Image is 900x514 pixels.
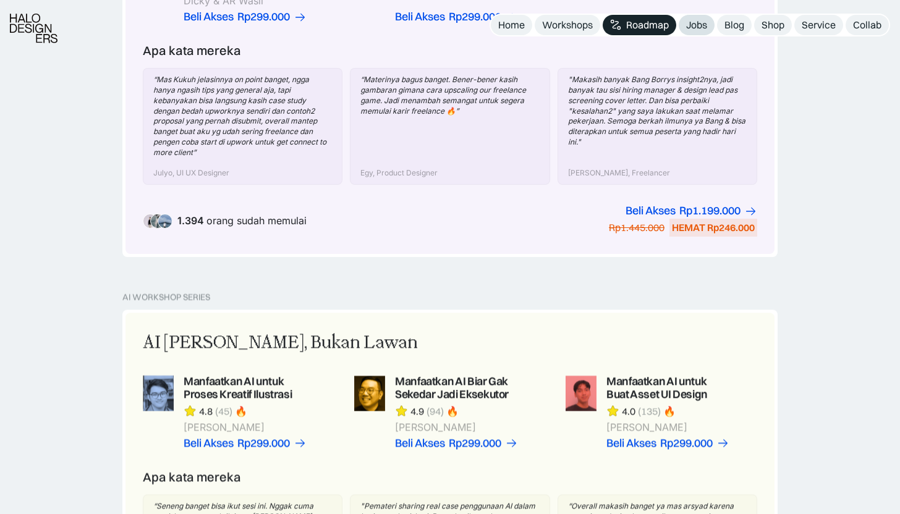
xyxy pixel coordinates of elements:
[395,437,518,450] a: Beli AksesRp299.000
[184,11,234,23] div: Beli Akses
[686,19,707,32] div: Jobs
[395,11,518,23] a: Beli AksesRp299.000
[606,437,729,450] a: Beli AksesRp299.000
[846,15,889,35] a: Collab
[143,470,241,484] div: Apa kata mereka
[603,15,676,35] a: Roadmap
[122,292,210,303] div: AI Workshop Series
[395,437,445,450] div: Beli Akses
[679,204,741,217] div: Rp1.199.000
[237,437,290,450] div: Rp299.000
[717,15,752,35] a: Blog
[184,11,307,23] a: Beli AksesRp299.000
[853,19,881,32] div: Collab
[153,75,332,158] div: “Mas Kukuh jelasinnya on point banget, ngga hanya ngasih tips yang general aja, tapi kebanyakan b...
[177,214,204,227] span: 1.394
[491,15,532,35] a: Home
[360,75,539,116] div: “Materinya bagus banget. Bener-bener kasih gambaran gimana cara upscaling our freelance game. Jad...
[184,437,234,450] div: Beli Akses
[724,19,744,32] div: Blog
[395,11,445,23] div: Beli Akses
[542,19,593,32] div: Workshops
[754,15,792,35] a: Shop
[498,19,525,32] div: Home
[153,168,229,179] div: Julyo, UI UX Designer
[177,215,307,227] div: orang sudah memulai
[802,19,836,32] div: Service
[606,437,656,450] div: Beli Akses
[626,204,676,217] div: Beli Akses
[143,43,241,58] div: Apa kata mereka
[449,11,501,23] div: Rp299.000
[626,204,757,217] a: Beli AksesRp1.199.000
[568,75,747,148] div: "Makasih banyak Bang Borrys insight2nya, jadi banyak tau sisi hiring manager & design lead pas sc...
[672,221,755,234] div: HEMAT Rp246.000
[568,168,670,179] div: [PERSON_NAME], Freelancer
[237,11,290,23] div: Rp299.000
[535,15,600,35] a: Workshops
[449,437,501,450] div: Rp299.000
[762,19,784,32] div: Shop
[184,437,307,450] a: Beli AksesRp299.000
[143,330,418,356] div: AI [PERSON_NAME], Bukan Lawan
[660,437,713,450] div: Rp299.000
[626,19,669,32] div: Roadmap
[360,168,438,179] div: Egy, Product Designer
[609,221,664,234] div: Rp1.445.000
[794,15,843,35] a: Service
[679,15,715,35] a: Jobs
